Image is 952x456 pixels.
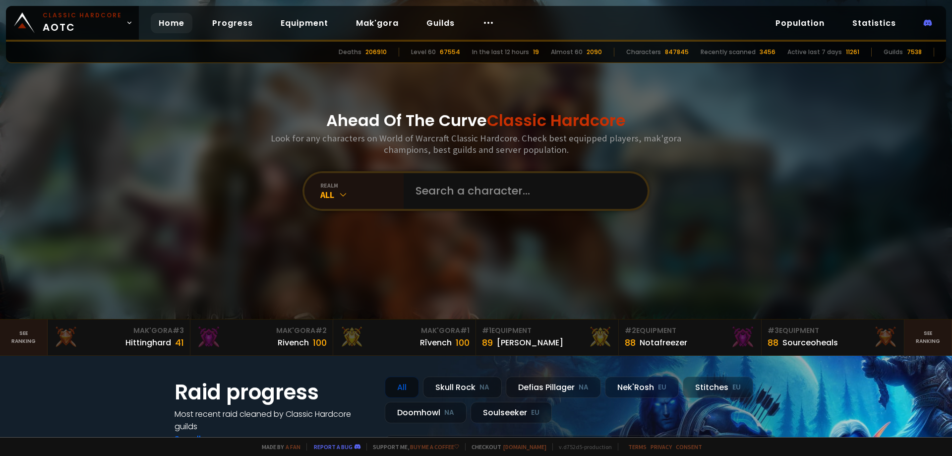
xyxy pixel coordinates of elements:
a: Seeranking [904,320,952,355]
div: 88 [625,336,636,349]
a: Progress [204,13,261,33]
span: # 1 [482,326,491,335]
div: Equipment [625,326,755,336]
a: Classic HardcoreAOTC [6,6,139,40]
span: # 1 [460,326,470,335]
div: 67554 [440,48,460,57]
span: AOTC [43,11,122,35]
a: See all progress [175,433,239,445]
small: NA [579,383,589,392]
a: Consent [676,443,702,451]
div: 100 [456,336,470,349]
h1: Ahead Of The Curve [326,109,626,132]
div: Mak'Gora [196,326,327,336]
a: a fan [286,443,300,451]
div: Mak'Gora [339,326,470,336]
div: Almost 60 [551,48,583,57]
span: Checkout [465,443,546,451]
div: 206910 [365,48,387,57]
a: #3Equipment88Sourceoheals [762,320,904,355]
span: Support me, [366,443,459,451]
div: Doomhowl [385,402,467,423]
a: Mak'Gora#2Rivench100 [190,320,333,355]
a: Mak'gora [348,13,407,33]
div: Mak'Gora [54,326,184,336]
div: Equipment [482,326,612,336]
a: Statistics [844,13,904,33]
div: 11261 [846,48,859,57]
small: EU [531,408,539,418]
div: Active last 7 days [787,48,842,57]
div: Notafreezer [640,336,687,349]
span: # 3 [173,326,184,335]
div: 847845 [665,48,689,57]
span: # 3 [768,326,779,335]
small: EU [732,383,741,392]
div: Equipment [768,326,898,336]
div: 89 [482,336,493,349]
div: 100 [313,336,327,349]
div: 3456 [760,48,775,57]
div: Rivench [278,336,309,349]
h1: Raid progress [175,377,373,408]
div: Characters [626,48,661,57]
span: Classic Hardcore [487,109,626,131]
a: Report a bug [314,443,353,451]
div: Soulseeker [471,402,552,423]
a: Mak'Gora#3Hittinghard41 [48,320,190,355]
div: Defias Pillager [506,377,601,398]
input: Search a character... [410,173,636,209]
div: Deaths [339,48,361,57]
a: Privacy [651,443,672,451]
small: Classic Hardcore [43,11,122,20]
h4: Most recent raid cleaned by Classic Hardcore guilds [175,408,373,433]
div: All [320,189,404,200]
div: Skull Rock [423,377,502,398]
small: EU [658,383,666,392]
a: Buy me a coffee [410,443,459,451]
div: [PERSON_NAME] [497,336,563,349]
a: [DOMAIN_NAME] [503,443,546,451]
a: Terms [628,443,647,451]
span: Made by [256,443,300,451]
a: Population [768,13,833,33]
div: Guilds [884,48,903,57]
div: 2090 [587,48,602,57]
div: 88 [768,336,778,349]
a: Home [151,13,192,33]
a: Guilds [418,13,463,33]
div: Level 60 [411,48,436,57]
div: 19 [533,48,539,57]
a: #1Equipment89[PERSON_NAME] [476,320,619,355]
div: Rîvench [420,336,452,349]
div: Sourceoheals [782,336,838,349]
div: 7538 [907,48,922,57]
a: Mak'Gora#1Rîvench100 [333,320,476,355]
h3: Look for any characters on World of Warcraft Classic Hardcore. Check best equipped players, mak'g... [267,132,685,155]
div: 41 [175,336,184,349]
div: realm [320,182,404,189]
a: #2Equipment88Notafreezer [619,320,762,355]
div: All [385,377,419,398]
div: In the last 12 hours [472,48,529,57]
span: v. d752d5 - production [552,443,612,451]
span: # 2 [315,326,327,335]
div: Hittinghard [125,336,171,349]
small: NA [479,383,489,392]
a: Equipment [273,13,336,33]
div: Stitches [683,377,753,398]
small: NA [444,408,454,418]
span: # 2 [625,326,636,335]
div: Recently scanned [701,48,756,57]
div: Nek'Rosh [605,377,679,398]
